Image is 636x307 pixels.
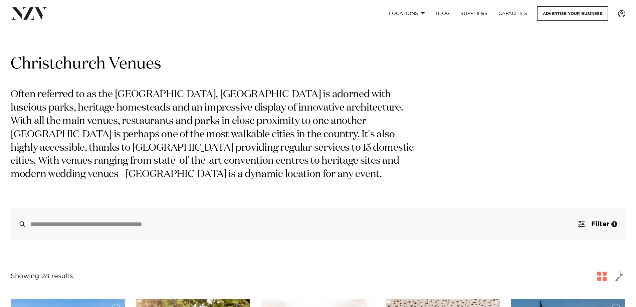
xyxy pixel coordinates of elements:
p: Often referred to as the [GEOGRAPHIC_DATA], [GEOGRAPHIC_DATA] is adorned with luscious parks, her... [11,88,423,181]
div: Showing 28 results [11,271,73,282]
button: Filter1 [570,208,625,240]
img: nzv-logo.png [11,7,47,19]
h1: Christchurch Venues [11,54,625,75]
div: 1 [611,221,617,227]
span: Filter [591,221,609,227]
a: BLOG [430,6,455,21]
a: Locations [384,6,430,21]
a: SUPPLIERS [455,6,493,21]
a: Advertise your business [537,6,608,21]
a: Capacities [493,6,533,21]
